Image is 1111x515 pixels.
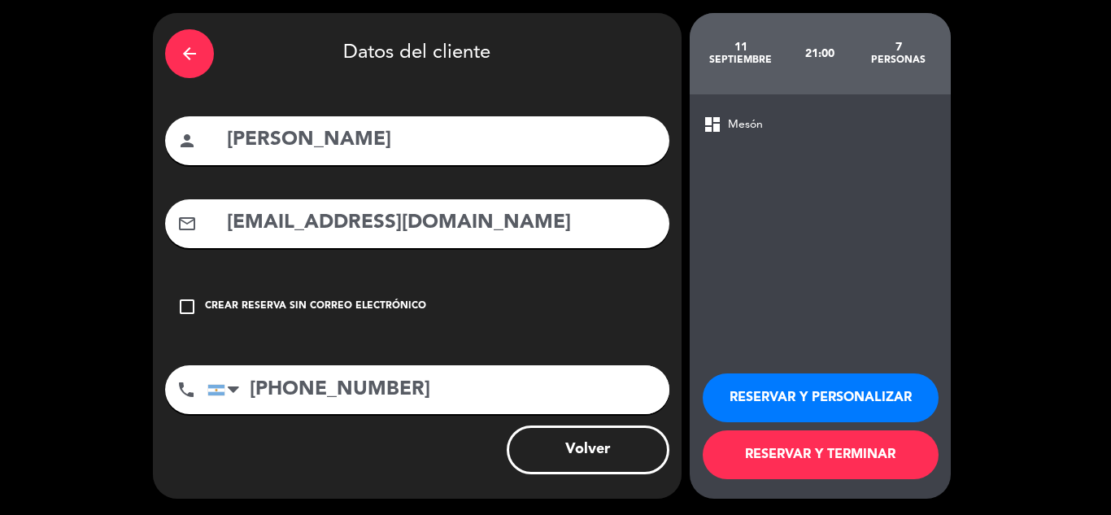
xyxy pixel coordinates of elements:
[703,430,939,479] button: RESERVAR Y TERMINAR
[225,124,657,157] input: Nombre del cliente
[177,297,197,316] i: check_box_outline_blank
[177,214,197,233] i: mail_outline
[205,299,426,315] div: Crear reserva sin correo electrónico
[177,131,197,151] i: person
[507,426,669,474] button: Volver
[703,373,939,422] button: RESERVAR Y PERSONALIZAR
[703,115,722,134] span: dashboard
[165,25,669,82] div: Datos del cliente
[702,54,781,67] div: septiembre
[702,41,781,54] div: 11
[225,207,657,240] input: Email del cliente
[176,380,196,399] i: phone
[859,54,938,67] div: personas
[859,41,938,54] div: 7
[780,25,859,82] div: 21:00
[207,365,669,414] input: Número de teléfono...
[180,44,199,63] i: arrow_back
[728,116,763,134] span: Mesón
[208,366,246,413] div: Argentina: +54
